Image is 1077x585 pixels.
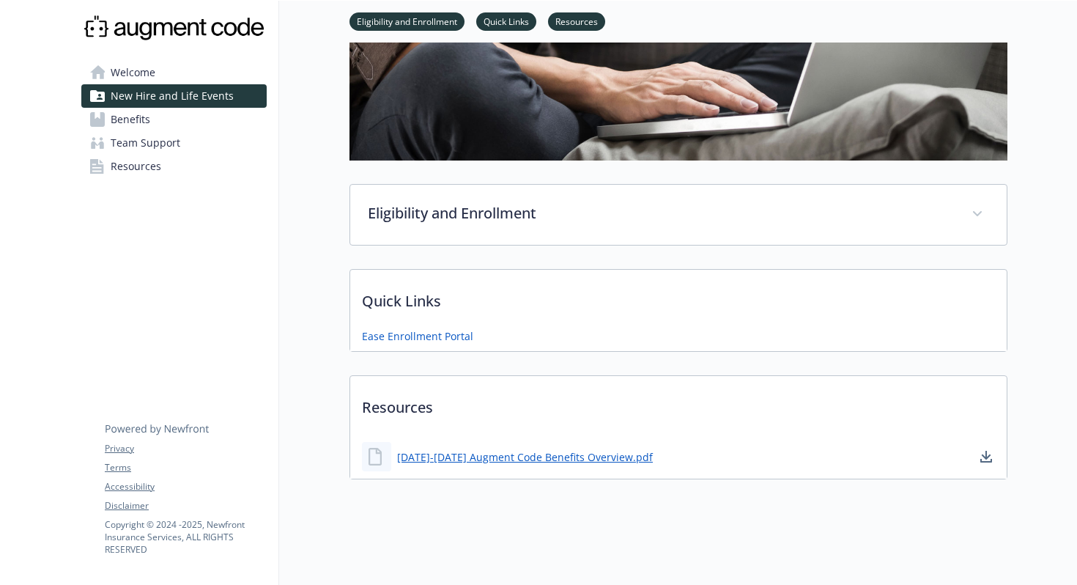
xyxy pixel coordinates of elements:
a: Welcome [81,61,267,84]
a: [DATE]-[DATE] Augment Code Benefits Overview.pdf [397,449,653,465]
a: Benefits [81,108,267,131]
span: Team Support [111,131,180,155]
a: download document [977,448,995,466]
a: Terms [105,461,266,474]
a: Privacy [105,442,266,455]
span: New Hire and Life Events [111,84,234,108]
a: Team Support [81,131,267,155]
p: Eligibility and Enrollment [368,202,954,224]
span: Welcome [111,61,155,84]
a: Disclaimer [105,499,266,512]
a: Accessibility [105,480,266,493]
a: Quick Links [476,14,536,28]
a: Eligibility and Enrollment [349,14,465,28]
a: Resources [548,14,605,28]
div: Eligibility and Enrollment [350,185,1007,245]
p: Copyright © 2024 - 2025 , Newfront Insurance Services, ALL RIGHTS RESERVED [105,518,266,556]
span: Resources [111,155,161,178]
span: Benefits [111,108,150,131]
a: New Hire and Life Events [81,84,267,108]
p: Resources [350,376,1007,430]
a: Resources [81,155,267,178]
p: Quick Links [350,270,1007,324]
a: Ease Enrollment Portal [362,328,473,344]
